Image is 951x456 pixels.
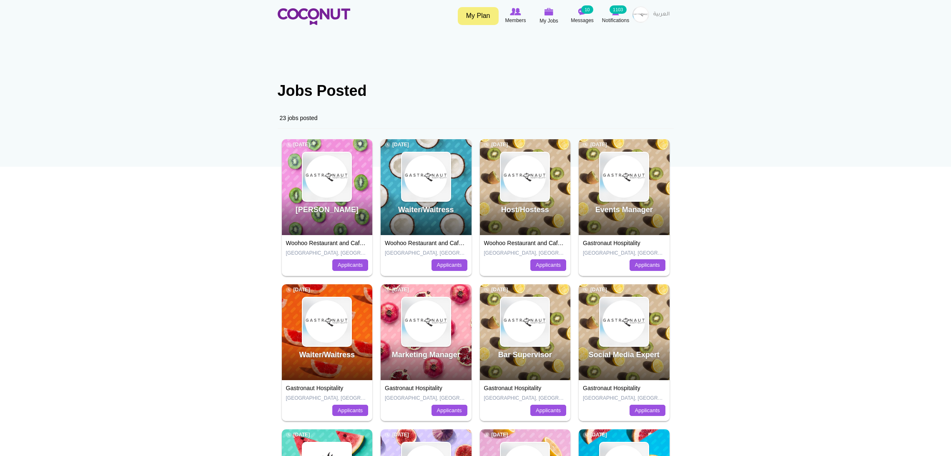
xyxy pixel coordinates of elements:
[402,153,450,201] img: Gastronaut Hospitality
[505,16,526,25] span: Members
[589,351,660,359] a: Social Media Expert
[385,385,442,391] a: Gastronaut Hospitality
[583,250,665,257] p: [GEOGRAPHIC_DATA], [GEOGRAPHIC_DATA]
[286,395,369,402] p: [GEOGRAPHIC_DATA], [GEOGRAPHIC_DATA]
[581,5,593,14] small: 10
[385,240,574,246] a: Woohoo Restaurant and Cafe LLC, Mamabella Restaurant and Cafe LLC
[600,153,648,201] img: Gastronaut Hospitality
[286,385,344,391] a: Gastronaut Hospitality
[385,286,409,293] span: [DATE]
[498,351,552,359] a: Bar Supervisor
[458,7,499,25] a: My Plan
[583,141,607,148] span: [DATE]
[484,141,508,148] span: [DATE]
[602,16,629,25] span: Notifications
[510,8,521,15] img: Browse Members
[299,351,355,359] a: Waiter/Waitress
[630,259,665,271] a: Applicants
[583,240,640,246] a: Gastronaut Hospitality
[286,250,369,257] p: [GEOGRAPHIC_DATA], [GEOGRAPHIC_DATA]
[484,431,508,438] span: [DATE]
[583,395,665,402] p: [GEOGRAPHIC_DATA], [GEOGRAPHIC_DATA]
[332,259,368,271] a: Applicants
[484,286,508,293] span: [DATE]
[303,298,351,346] img: Gastronaut Hospitality
[595,205,653,214] a: Events Manager
[649,6,674,23] a: العربية
[578,8,587,15] img: Messages
[286,240,376,246] a: Woohoo Restaurant and Cafe LLC
[501,298,549,346] img: Gastronaut Hospitality
[286,141,310,148] span: [DATE]
[539,17,558,25] span: My Jobs
[332,405,368,416] a: Applicants
[571,16,594,25] span: Messages
[501,205,549,214] a: Host/Hostess
[402,298,450,346] img: Gastronaut Hospitality
[484,240,673,246] a: Woohoo Restaurant and Cafe LLC, Mamabella Restaurant and Cafe LLC
[600,298,648,346] img: Gastronaut Hospitality
[484,385,542,391] a: Gastronaut Hospitality
[385,395,467,402] p: [GEOGRAPHIC_DATA], [GEOGRAPHIC_DATA]
[583,431,607,438] span: [DATE]
[532,6,566,26] a: My Jobs My Jobs
[385,141,409,148] span: [DATE]
[599,6,632,25] a: Notifications Notifications 1103
[530,405,566,416] a: Applicants
[545,8,554,15] img: My Jobs
[296,205,359,214] a: [PERSON_NAME]
[484,250,567,257] p: [GEOGRAPHIC_DATA], [GEOGRAPHIC_DATA]
[385,431,409,438] span: [DATE]
[286,286,310,293] span: [DATE]
[610,5,626,14] small: 1103
[392,351,460,359] a: Marketing Manager
[630,405,665,416] a: Applicants
[278,83,674,99] h1: Jobs Posted
[583,286,607,293] span: [DATE]
[566,6,599,25] a: Messages Messages 10
[499,6,532,25] a: Browse Members Members
[303,153,351,201] img: Gastronaut Hospitality
[432,259,467,271] a: Applicants
[530,259,566,271] a: Applicants
[484,395,567,402] p: [GEOGRAPHIC_DATA], [GEOGRAPHIC_DATA]
[278,8,350,25] img: Home
[583,385,640,391] a: Gastronaut Hospitality
[278,108,674,129] div: 23 jobs posted
[501,153,549,201] img: Gastronaut Hospitality
[432,405,467,416] a: Applicants
[286,431,310,438] span: [DATE]
[385,250,467,257] p: [GEOGRAPHIC_DATA], [GEOGRAPHIC_DATA]
[398,205,454,214] a: Waiter/Waitress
